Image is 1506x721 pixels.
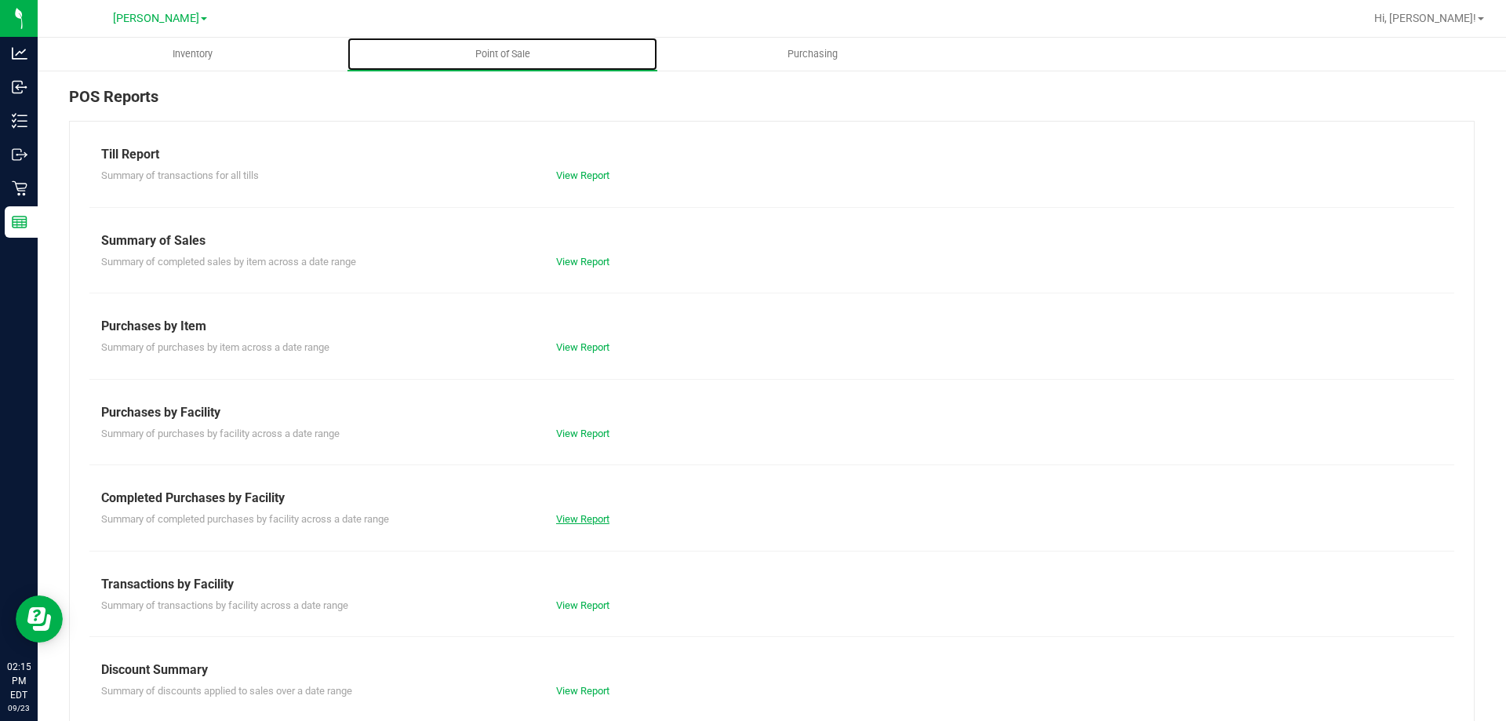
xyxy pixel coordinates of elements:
div: Till Report [101,145,1442,164]
span: Summary of completed sales by item across a date range [101,256,356,268]
span: Inventory [151,47,234,61]
a: View Report [556,256,609,268]
span: Summary of discounts applied to sales over a date range [101,685,352,697]
a: Point of Sale [347,38,657,71]
span: Summary of completed purchases by facility across a date range [101,513,389,525]
a: Inventory [38,38,347,71]
a: Purchasing [657,38,967,71]
span: Hi, [PERSON_NAME]! [1374,12,1476,24]
span: Summary of transactions for all tills [101,169,259,181]
span: [PERSON_NAME] [113,12,199,25]
inline-svg: Inventory [12,113,27,129]
div: Completed Purchases by Facility [101,489,1442,508]
div: Summary of Sales [101,231,1442,250]
span: Point of Sale [454,47,551,61]
a: View Report [556,341,609,353]
p: 09/23 [7,702,31,714]
span: Summary of purchases by item across a date range [101,341,329,353]
a: View Report [556,513,609,525]
inline-svg: Retail [12,180,27,196]
a: View Report [556,169,609,181]
inline-svg: Analytics [12,46,27,61]
div: Purchases by Item [101,317,1442,336]
a: View Report [556,428,609,439]
iframe: Resource center [16,595,63,643]
a: View Report [556,685,609,697]
div: Transactions by Facility [101,575,1442,594]
div: Purchases by Facility [101,403,1442,422]
div: POS Reports [69,85,1475,121]
inline-svg: Reports [12,214,27,230]
span: Purchasing [766,47,859,61]
div: Discount Summary [101,661,1442,679]
inline-svg: Outbound [12,147,27,162]
span: Summary of purchases by facility across a date range [101,428,340,439]
span: Summary of transactions by facility across a date range [101,599,348,611]
inline-svg: Inbound [12,79,27,95]
a: View Report [556,599,609,611]
p: 02:15 PM EDT [7,660,31,702]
